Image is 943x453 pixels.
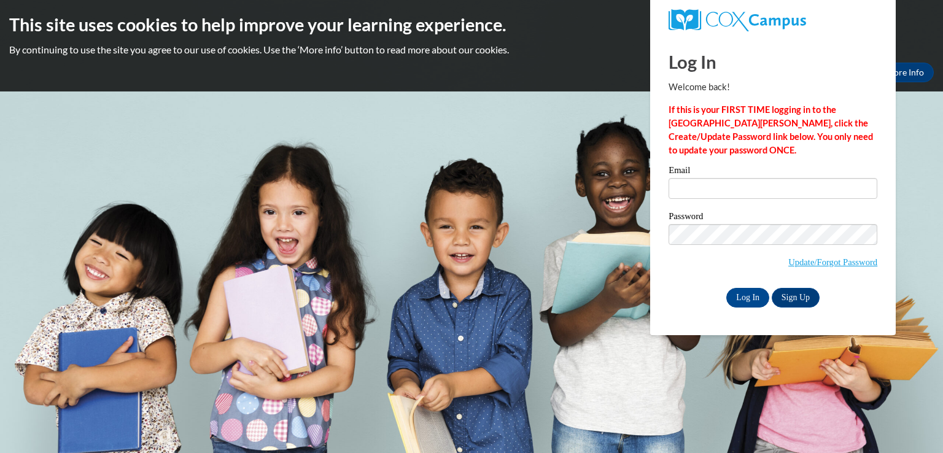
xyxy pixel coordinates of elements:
[726,288,769,308] input: Log In
[669,166,877,178] label: Email
[788,257,877,267] a: Update/Forgot Password
[669,80,877,94] p: Welcome back!
[669,49,877,74] h1: Log In
[772,288,820,308] a: Sign Up
[669,104,873,155] strong: If this is your FIRST TIME logging in to the [GEOGRAPHIC_DATA][PERSON_NAME], click the Create/Upd...
[9,43,934,56] p: By continuing to use the site you agree to our use of cookies. Use the ‘More info’ button to read...
[876,63,934,82] a: More Info
[669,9,877,31] a: COX Campus
[669,9,806,31] img: COX Campus
[669,212,877,224] label: Password
[9,12,934,37] h2: This site uses cookies to help improve your learning experience.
